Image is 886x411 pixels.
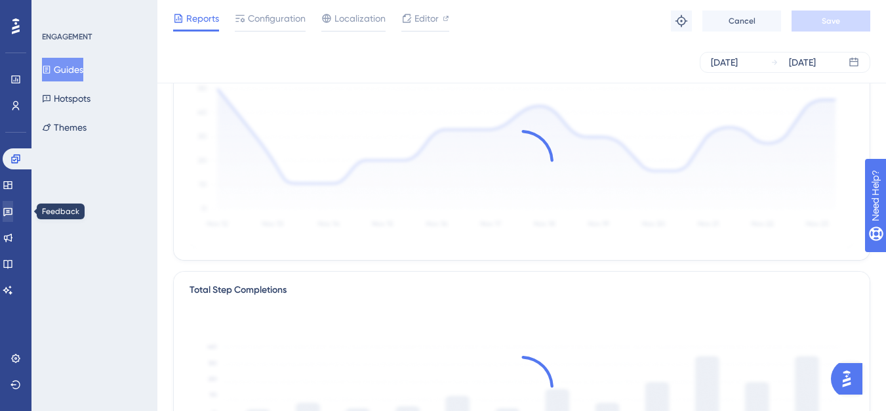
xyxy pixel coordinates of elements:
[334,11,386,26] span: Localization
[190,282,287,298] div: Total Step Completions
[729,16,755,26] span: Cancel
[42,58,83,81] button: Guides
[702,11,781,32] button: Cancel
[711,54,738,70] div: [DATE]
[186,11,219,26] span: Reports
[31,3,82,19] span: Need Help?
[42,87,91,110] button: Hotspots
[42,116,87,139] button: Themes
[831,359,870,399] iframe: UserGuiding AI Assistant Launcher
[822,16,840,26] span: Save
[789,54,816,70] div: [DATE]
[792,11,870,32] button: Save
[248,11,306,26] span: Configuration
[414,11,439,26] span: Editor
[42,32,92,42] div: ENGAGEMENT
